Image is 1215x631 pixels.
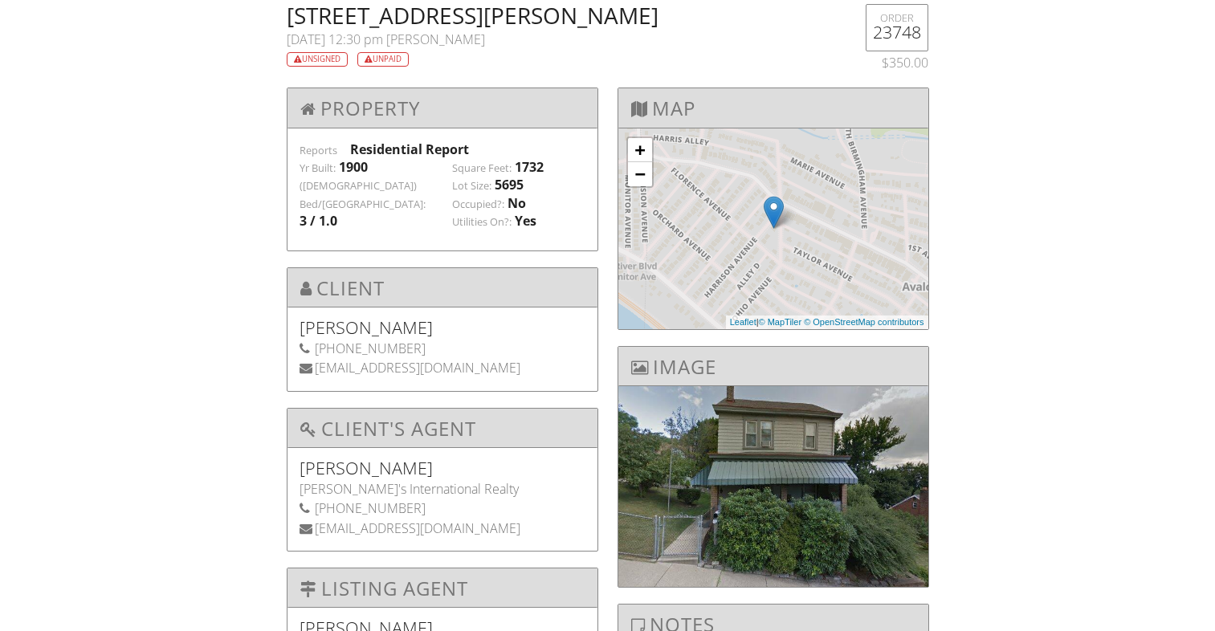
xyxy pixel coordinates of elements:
[515,212,536,230] div: Yes
[300,519,585,537] div: [EMAIL_ADDRESS][DOMAIN_NAME]
[287,4,819,26] h2: [STREET_ADDRESS][PERSON_NAME]
[300,480,585,498] div: [PERSON_NAME]'s International Realty
[452,161,512,176] label: Square Feet:
[287,268,597,307] h3: Client
[357,52,409,67] div: Unpaid
[452,179,491,193] label: Lot Size:
[300,143,337,157] label: Reports
[759,317,802,327] a: © MapTiler
[300,197,426,212] label: Bed/[GEOGRAPHIC_DATA]:
[628,162,652,186] a: Zoom out
[730,317,756,327] a: Leaflet
[495,176,524,193] div: 5695
[339,158,368,176] div: 1900
[618,347,928,386] h3: Image
[300,320,585,336] h5: [PERSON_NAME]
[287,409,597,448] h3: Client's Agent
[628,138,652,162] a: Zoom in
[300,340,585,357] div: [PHONE_NUMBER]
[300,212,337,230] div: 3 / 1.0
[300,359,585,377] div: [EMAIL_ADDRESS][DOMAIN_NAME]
[452,197,504,212] label: Occupied?:
[508,194,526,212] div: No
[287,31,383,48] span: [DATE] 12:30 pm
[300,161,336,176] label: Yr Built:
[287,52,348,67] div: Unsigned
[300,179,417,193] label: ([DEMOGRAPHIC_DATA])
[350,140,585,158] div: Residential Report
[726,315,928,329] div: |
[300,460,585,476] h5: [PERSON_NAME]
[804,317,923,327] a: © OpenStreetMap contributors
[287,568,597,608] h3: Listing Agent
[618,88,928,128] h3: Map
[873,11,921,24] div: ORDER
[452,215,512,230] label: Utilities On?:
[287,88,597,128] h3: Property
[515,158,544,176] div: 1732
[300,499,585,517] div: [PHONE_NUMBER]
[386,31,485,48] span: [PERSON_NAME]
[873,24,921,40] h5: 23748
[838,54,928,71] div: $350.00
